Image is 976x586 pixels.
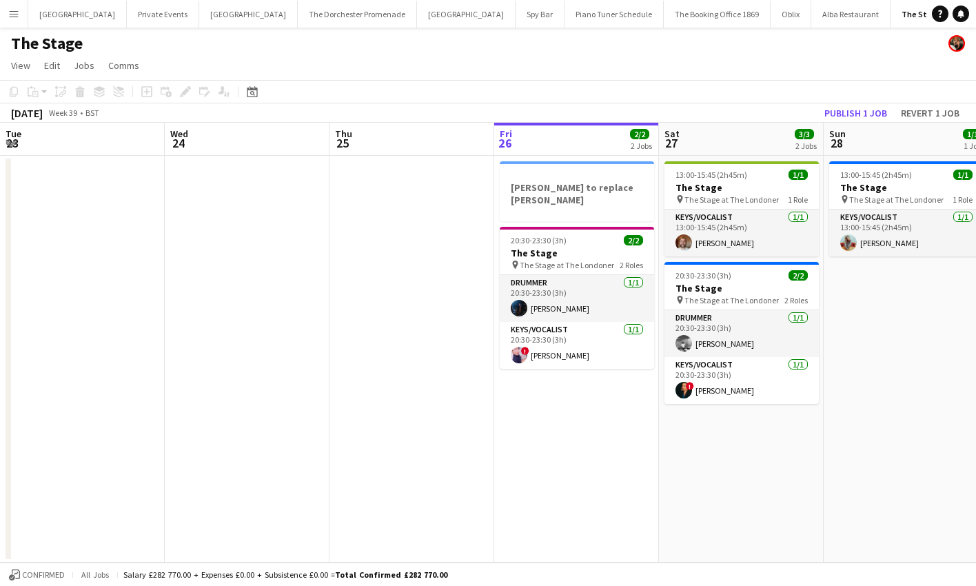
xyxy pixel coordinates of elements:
span: 3/3 [795,129,814,139]
span: 23 [3,135,21,151]
span: 1 Role [953,194,973,205]
h1: The Stage [11,33,83,54]
a: View [6,57,36,74]
h3: The Stage [500,247,654,259]
span: The Stage at The Londoner [684,295,779,305]
span: 1/1 [953,170,973,180]
span: The Stage at The Londoner [684,194,779,205]
span: 20:30-23:30 (3h) [675,270,731,281]
h3: [PERSON_NAME] to replace [PERSON_NAME] [500,181,654,206]
span: Thu [335,128,352,140]
span: All jobs [79,569,112,580]
h3: The Stage [664,181,819,194]
span: 2/2 [630,129,649,139]
button: Private Events [127,1,199,28]
span: 13:00-15:45 (2h45m) [840,170,912,180]
button: Piano Tuner Schedule [565,1,664,28]
span: 2 Roles [620,260,643,270]
span: 2/2 [624,235,643,245]
span: Confirmed [22,570,65,580]
app-job-card: 20:30-23:30 (3h)2/2The Stage The Stage at The Londoner2 RolesDrummer1/120:30-23:30 (3h)[PERSON_NA... [664,262,819,404]
span: ! [521,347,529,355]
span: Comms [108,59,139,72]
span: 2/2 [789,270,808,281]
span: The Stage at The Londoner [849,194,944,205]
button: Revert 1 job [895,104,965,122]
button: Spy Bar [516,1,565,28]
span: Jobs [74,59,94,72]
app-card-role: Drummer1/120:30-23:30 (3h)[PERSON_NAME] [664,310,819,357]
span: 1 Role [788,194,808,205]
span: Week 39 [45,108,80,118]
button: Confirmed [7,567,67,583]
button: Oblix [771,1,811,28]
span: 1/1 [789,170,808,180]
span: Tue [6,128,21,140]
h3: The Stage [664,282,819,294]
div: 2 Jobs [795,141,817,151]
button: The Booking Office 1869 [664,1,771,28]
app-card-role: Keys/Vocalist1/120:30-23:30 (3h)![PERSON_NAME] [664,357,819,404]
span: View [11,59,30,72]
app-user-avatar: Rosie Skuse [948,35,965,52]
button: Alba Restaurant [811,1,891,28]
button: Publish 1 job [819,104,893,122]
span: 26 [498,135,512,151]
div: Salary £282 770.00 + Expenses £0.00 + Subsistence £0.00 = [123,569,447,580]
button: The Dorchester Promenade [298,1,417,28]
div: BST [85,108,99,118]
div: [DATE] [11,106,43,120]
div: 2 Jobs [631,141,652,151]
app-job-card: [PERSON_NAME] to replace [PERSON_NAME] [500,161,654,221]
button: The Stage [891,1,953,28]
span: ! [686,382,694,390]
span: Edit [44,59,60,72]
span: Sun [829,128,846,140]
span: 27 [662,135,680,151]
span: 2 Roles [784,295,808,305]
span: Wed [170,128,188,140]
span: 13:00-15:45 (2h45m) [675,170,747,180]
span: 25 [333,135,352,151]
app-card-role: Keys/Vocalist1/120:30-23:30 (3h)![PERSON_NAME] [500,322,654,369]
app-card-role: Keys/Vocalist1/113:00-15:45 (2h45m)[PERSON_NAME] [664,210,819,256]
a: Jobs [68,57,100,74]
span: Sat [664,128,680,140]
span: Total Confirmed £282 770.00 [335,569,447,580]
app-card-role: Drummer1/120:30-23:30 (3h)[PERSON_NAME] [500,275,654,322]
span: The Stage at The Londoner [520,260,614,270]
button: [GEOGRAPHIC_DATA] [417,1,516,28]
a: Comms [103,57,145,74]
span: 28 [827,135,846,151]
span: 24 [168,135,188,151]
a: Edit [39,57,65,74]
app-job-card: 20:30-23:30 (3h)2/2The Stage The Stage at The Londoner2 RolesDrummer1/120:30-23:30 (3h)[PERSON_NA... [500,227,654,369]
app-job-card: 13:00-15:45 (2h45m)1/1The Stage The Stage at The Londoner1 RoleKeys/Vocalist1/113:00-15:45 (2h45m... [664,161,819,256]
span: Fri [500,128,512,140]
span: 20:30-23:30 (3h) [511,235,567,245]
button: [GEOGRAPHIC_DATA] [28,1,127,28]
button: [GEOGRAPHIC_DATA] [199,1,298,28]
